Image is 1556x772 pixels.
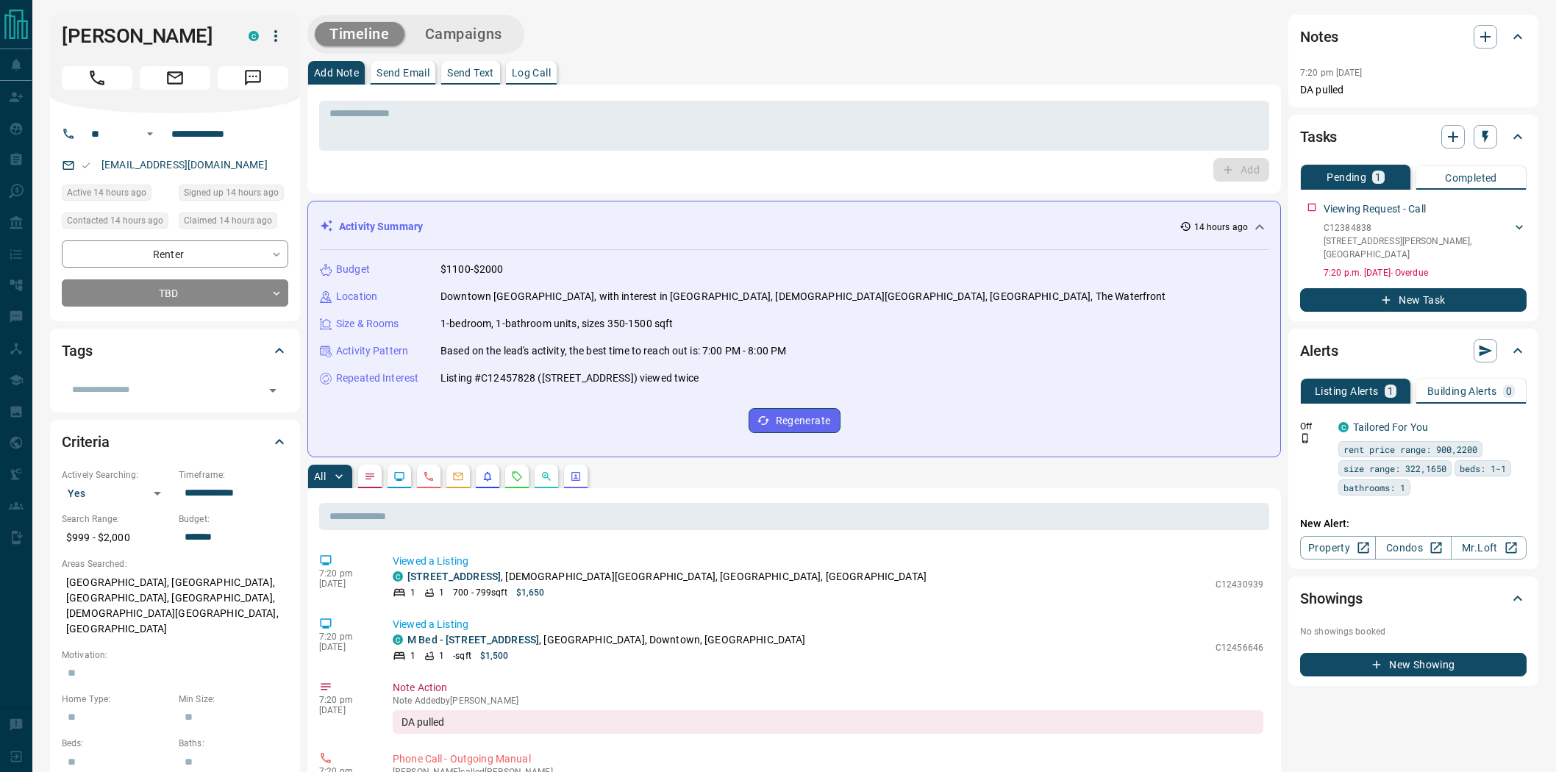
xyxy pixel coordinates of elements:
[62,185,171,205] div: Sun Oct 12 2025
[1216,641,1263,654] p: C12456646
[482,471,493,482] svg: Listing Alerts
[480,649,509,662] p: $1,500
[249,31,259,41] div: condos.ca
[1460,461,1506,476] span: beds: 1-1
[570,471,582,482] svg: Agent Actions
[336,371,418,386] p: Repeated Interest
[184,213,272,228] span: Claimed 14 hours ago
[179,185,288,205] div: Sun Oct 12 2025
[447,68,494,78] p: Send Text
[339,219,423,235] p: Activity Summary
[393,554,1263,569] p: Viewed a Listing
[1375,536,1451,560] a: Condos
[62,66,132,90] span: Call
[67,185,146,200] span: Active 14 hours ago
[336,289,377,304] p: Location
[440,371,699,386] p: Listing #C12457828 ([STREET_ADDRESS]) viewed twice
[1300,653,1527,676] button: New Showing
[1338,422,1349,432] div: condos.ca
[1300,433,1310,443] svg: Push Notification Only
[1194,221,1248,234] p: 14 hours ago
[336,262,370,277] p: Budget
[1300,625,1527,638] p: No showings booked
[1300,581,1527,616] div: Showings
[319,632,371,642] p: 7:20 pm
[62,648,288,662] p: Motivation:
[453,586,507,599] p: 700 - 799 sqft
[62,212,171,233] div: Sun Oct 12 2025
[314,471,326,482] p: All
[1451,536,1527,560] a: Mr.Loft
[1300,516,1527,532] p: New Alert:
[179,693,288,706] p: Min Size:
[179,737,288,750] p: Baths:
[62,430,110,454] h2: Criteria
[319,705,371,715] p: [DATE]
[101,159,268,171] a: [EMAIL_ADDRESS][DOMAIN_NAME]
[393,635,403,645] div: condos.ca
[141,125,159,143] button: Open
[393,571,403,582] div: condos.ca
[315,22,404,46] button: Timeline
[314,68,359,78] p: Add Note
[319,695,371,705] p: 7:20 pm
[511,471,523,482] svg: Requests
[319,579,371,589] p: [DATE]
[218,66,288,90] span: Message
[410,22,517,46] button: Campaigns
[1324,221,1512,235] p: C12384838
[62,333,288,368] div: Tags
[407,634,539,646] a: M Bed - [STREET_ADDRESS]
[440,343,786,359] p: Based on the lead's activity, the best time to reach out is: 7:00 PM - 8:00 PM
[1324,235,1512,261] p: [STREET_ADDRESS][PERSON_NAME] , [GEOGRAPHIC_DATA]
[1300,288,1527,312] button: New Task
[62,240,288,268] div: Renter
[263,380,283,401] button: Open
[320,213,1268,240] div: Activity Summary14 hours ago
[516,586,545,599] p: $1,650
[67,213,163,228] span: Contacted 14 hours ago
[1300,587,1363,610] h2: Showings
[1300,333,1527,368] div: Alerts
[1324,201,1426,217] p: Viewing Request - Call
[440,262,503,277] p: $1100-$2000
[1300,25,1338,49] h2: Notes
[1300,536,1376,560] a: Property
[81,160,91,171] svg: Email Valid
[407,632,805,648] p: , [GEOGRAPHIC_DATA], Downtown, [GEOGRAPHIC_DATA]
[1300,19,1527,54] div: Notes
[62,24,226,48] h1: [PERSON_NAME]
[1300,82,1527,98] p: DA pulled
[184,185,279,200] span: Signed up 14 hours ago
[393,471,405,482] svg: Lead Browsing Activity
[439,649,444,662] p: 1
[393,710,1263,734] div: DA pulled
[453,649,471,662] p: - sqft
[319,568,371,579] p: 7:20 pm
[1427,386,1497,396] p: Building Alerts
[1343,442,1477,457] span: rent price range: 900,2200
[62,339,92,362] h2: Tags
[393,680,1263,696] p: Note Action
[1506,386,1512,396] p: 0
[62,737,171,750] p: Beds:
[440,316,673,332] p: 1-bedroom, 1-bathroom units, sizes 350-1500 sqft
[179,512,288,526] p: Budget:
[1300,119,1527,154] div: Tasks
[749,408,841,433] button: Regenerate
[62,482,171,505] div: Yes
[440,289,1166,304] p: Downtown [GEOGRAPHIC_DATA], with interest in [GEOGRAPHIC_DATA], [DEMOGRAPHIC_DATA][GEOGRAPHIC_DAT...
[62,424,288,460] div: Criteria
[1343,461,1446,476] span: size range: 322,1650
[62,512,171,526] p: Search Range:
[179,468,288,482] p: Timeframe:
[1445,173,1497,183] p: Completed
[1315,386,1379,396] p: Listing Alerts
[393,751,1263,767] p: Phone Call - Outgoing Manual
[62,468,171,482] p: Actively Searching:
[1375,172,1381,182] p: 1
[1300,68,1363,78] p: 7:20 pm [DATE]
[62,693,171,706] p: Home Type:
[1300,420,1330,433] p: Off
[1300,339,1338,362] h2: Alerts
